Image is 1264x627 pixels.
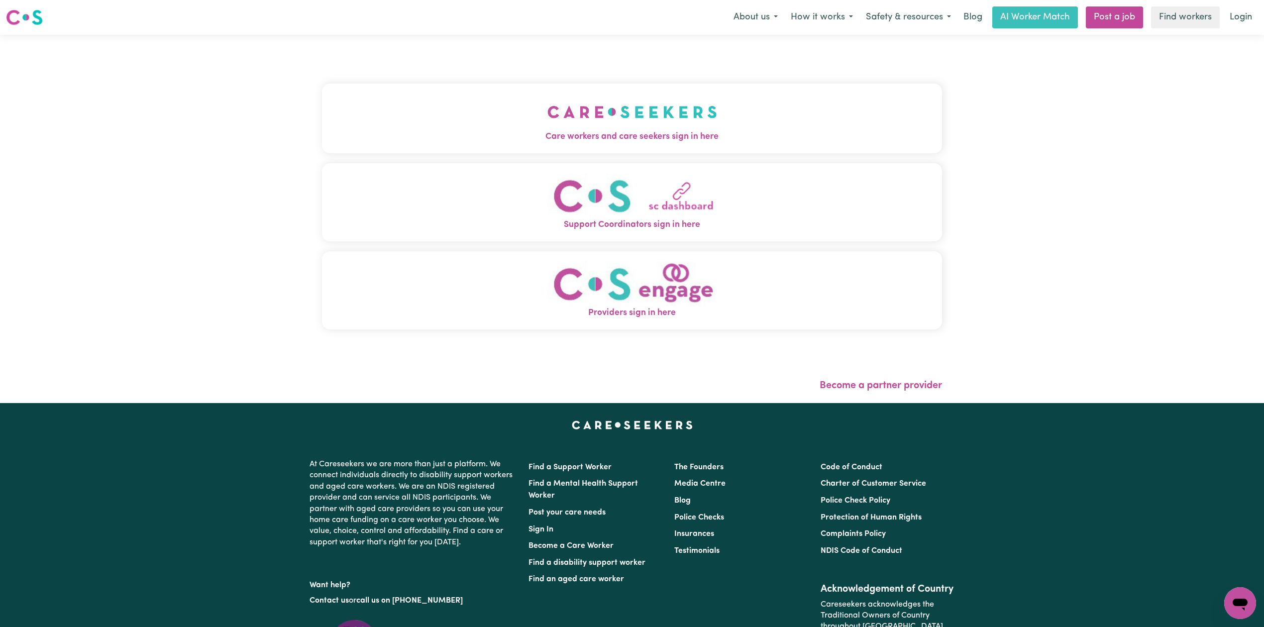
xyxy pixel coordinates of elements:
a: Police Checks [674,514,724,522]
a: Careseekers home page [572,421,693,429]
a: Post your care needs [528,509,606,517]
a: AI Worker Match [992,6,1078,28]
a: Media Centre [674,480,726,488]
a: Code of Conduct [821,463,882,471]
button: About us [727,7,784,28]
a: Charter of Customer Service [821,480,926,488]
a: Testimonials [674,547,720,555]
span: Support Coordinators sign in here [322,218,942,231]
a: Blog [957,6,988,28]
p: or [310,591,517,610]
a: Insurances [674,530,714,538]
button: Care workers and care seekers sign in here [322,84,942,153]
a: Find an aged care worker [528,575,624,583]
a: Find a Support Worker [528,463,612,471]
button: Safety & resources [859,7,957,28]
a: The Founders [674,463,724,471]
a: Post a job [1086,6,1143,28]
p: At Careseekers we are more than just a platform. We connect individuals directly to disability su... [310,455,517,552]
span: Providers sign in here [322,307,942,319]
a: Complaints Policy [821,530,886,538]
h2: Acknowledgement of Country [821,583,954,595]
a: Careseekers logo [6,6,43,29]
p: Want help? [310,576,517,591]
a: Sign In [528,525,553,533]
a: Police Check Policy [821,497,890,505]
a: Contact us [310,597,349,605]
iframe: Button to launch messaging window [1224,587,1256,619]
button: How it works [784,7,859,28]
a: Find a Mental Health Support Worker [528,480,638,500]
a: call us on [PHONE_NUMBER] [356,597,463,605]
a: Blog [674,497,691,505]
button: Support Coordinators sign in here [322,163,942,241]
a: NDIS Code of Conduct [821,547,902,555]
a: Find workers [1151,6,1220,28]
a: Find a disability support worker [528,559,645,567]
span: Care workers and care seekers sign in here [322,130,942,143]
a: Protection of Human Rights [821,514,922,522]
button: Providers sign in here [322,251,942,329]
img: Careseekers logo [6,8,43,26]
a: Login [1224,6,1258,28]
a: Become a partner provider [820,381,942,391]
a: Become a Care Worker [528,542,614,550]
